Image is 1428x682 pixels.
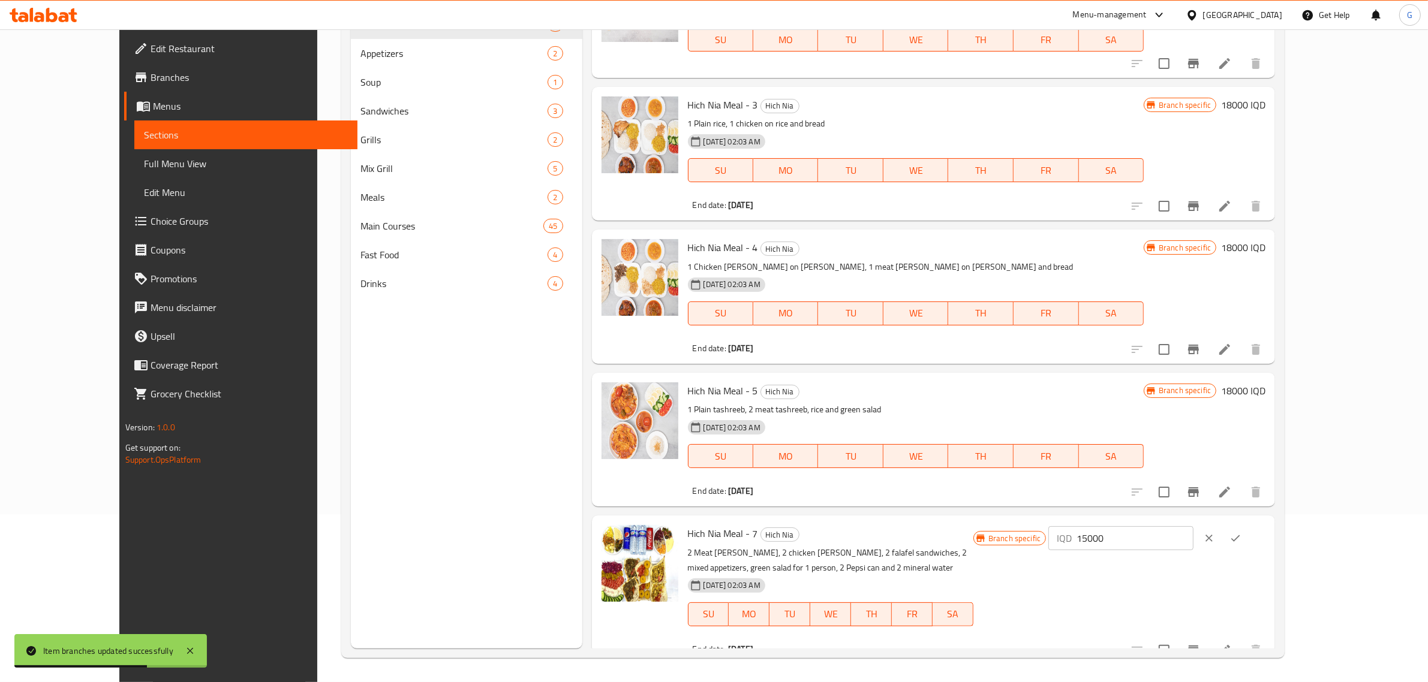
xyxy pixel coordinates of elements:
[1077,526,1193,550] input: Please enter price
[823,162,879,179] span: TU
[693,197,726,213] span: End date:
[548,132,563,147] div: items
[818,301,883,325] button: TU
[823,31,879,49] span: TU
[728,641,753,657] b: [DATE]
[1221,382,1265,399] h6: 18000 IQD
[1203,8,1282,22] div: [GEOGRAPHIC_DATA]
[360,190,548,204] div: Meals
[693,304,748,322] span: SU
[360,276,548,291] span: Drinks
[1217,643,1232,657] a: Edit menu item
[351,125,582,154] div: Grills2
[818,158,883,182] button: TU
[953,31,1009,49] span: TH
[810,602,851,626] button: WE
[151,214,348,228] span: Choice Groups
[1014,301,1079,325] button: FR
[151,70,348,85] span: Branches
[548,161,563,176] div: items
[43,644,173,657] div: Item branches updated successfully
[360,161,548,176] span: Mix Grill
[360,219,543,233] div: Main Courses
[548,75,563,89] div: items
[1084,448,1140,465] span: SA
[688,545,973,575] p: 2 Meat [PERSON_NAME], 2 chicken [PERSON_NAME], 2 falafel sandwiches, 2 mixed appetizers, green sa...
[360,46,548,61] div: Appetizers
[360,75,548,89] span: Soup
[823,448,879,465] span: TU
[753,301,819,325] button: MO
[693,31,748,49] span: SU
[761,528,799,542] span: Hich Nia
[548,134,562,146] span: 2
[548,192,562,203] span: 2
[953,162,1009,179] span: TH
[883,158,949,182] button: WE
[1241,478,1270,506] button: delete
[151,329,348,343] span: Upsell
[753,158,819,182] button: MO
[1018,162,1074,179] span: FR
[1073,8,1147,22] div: Menu-management
[883,444,949,468] button: WE
[124,92,358,120] a: Menus
[124,63,358,92] a: Branches
[699,136,765,147] span: [DATE] 02:03 AM
[548,190,563,204] div: items
[548,105,562,117] span: 3
[360,104,548,118] span: Sandwiches
[125,420,155,435] span: Version:
[151,358,348,372] span: Coverage Report
[760,99,799,113] div: Hich Nia
[548,248,563,262] div: items
[1079,444,1144,468] button: SA
[134,178,358,207] a: Edit Menu
[548,104,563,118] div: items
[360,248,548,262] span: Fast Food
[883,301,949,325] button: WE
[699,422,765,433] span: [DATE] 02:03 AM
[1221,96,1265,113] h6: 18000 IQD
[1152,51,1177,76] span: Select to update
[728,197,753,213] b: [DATE]
[948,444,1014,468] button: TH
[1154,242,1216,254] span: Branch specific
[151,300,348,315] span: Menu disclaimer
[124,207,358,236] a: Choice Groups
[124,322,358,351] a: Upsell
[1152,479,1177,505] span: Select to update
[937,605,969,623] span: SA
[144,156,348,171] span: Full Menu View
[693,605,724,623] span: SU
[753,28,819,52] button: MO
[1014,28,1079,52] button: FR
[124,379,358,408] a: Grocery Checklist
[351,68,582,96] div: Soup1
[1221,239,1265,256] h6: 18000 IQD
[125,452,202,467] a: Support.OpsPlatform
[602,96,678,173] img: Hich Nia Meal - 3
[351,183,582,212] div: Meals2
[728,340,753,356] b: [DATE]
[897,605,928,623] span: FR
[124,34,358,63] a: Edit Restaurant
[151,387,348,401] span: Grocery Checklist
[760,527,799,542] div: Hich Nia
[693,641,726,657] span: End date:
[1152,638,1177,663] span: Select to update
[1217,342,1232,357] a: Edit menu item
[548,163,562,174] span: 5
[134,120,358,149] a: Sections
[699,580,765,591] span: [DATE] 02:03 AM
[774,605,805,623] span: TU
[758,304,814,322] span: MO
[1079,301,1144,325] button: SA
[693,340,726,356] span: End date:
[948,301,1014,325] button: TH
[851,602,892,626] button: TH
[758,31,814,49] span: MO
